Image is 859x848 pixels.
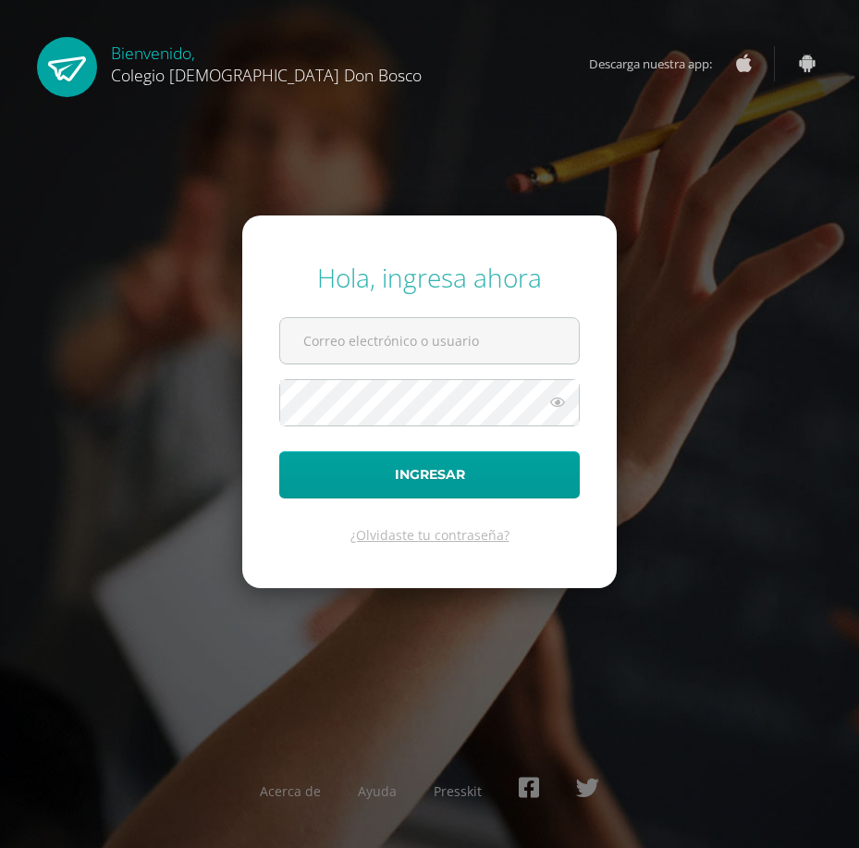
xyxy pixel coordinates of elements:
[111,64,422,86] span: Colegio [DEMOGRAPHIC_DATA] Don Bosco
[111,37,422,86] div: Bienvenido,
[350,526,509,544] a: ¿Olvidaste tu contraseña?
[280,318,579,363] input: Correo electrónico o usuario
[279,451,580,498] button: Ingresar
[279,260,580,295] div: Hola, ingresa ahora
[434,782,482,800] a: Presskit
[589,46,730,81] span: Descarga nuestra app:
[358,782,397,800] a: Ayuda
[260,782,321,800] a: Acerca de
